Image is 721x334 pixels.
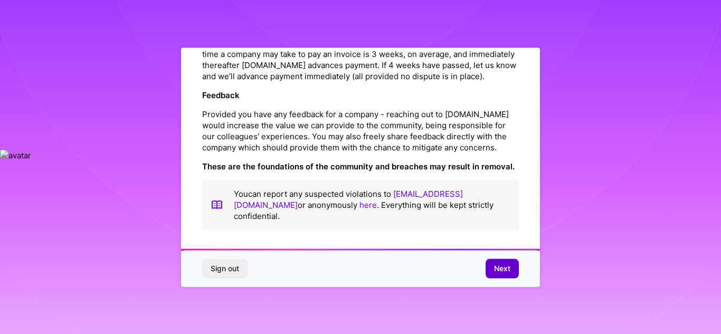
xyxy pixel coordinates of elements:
[202,108,519,152] p: Provided you have any feedback for a company - reaching out to [DOMAIN_NAME] would increase the v...
[486,259,519,278] button: Next
[211,263,239,274] span: Sign out
[494,263,510,274] span: Next
[359,199,377,209] a: here
[202,161,515,171] strong: These are the foundations of the community and breaches may result in removal.
[202,26,519,81] p: Once selected for a mission, please be advised [DOMAIN_NAME] can help facilitate conversations wi...
[202,90,240,100] strong: Feedback
[202,259,248,278] button: Sign out
[234,188,510,221] p: You can report any suspected violations to or anonymously . Everything will be kept strictly conf...
[211,188,223,221] img: book icon
[234,188,463,209] a: [EMAIL_ADDRESS][DOMAIN_NAME]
